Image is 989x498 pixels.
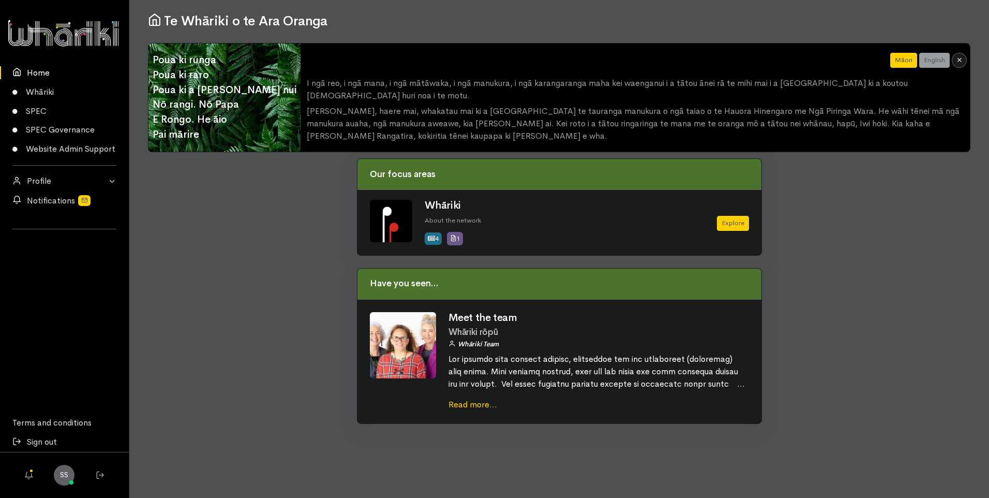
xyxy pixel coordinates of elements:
[54,465,74,486] a: SS
[357,269,761,300] div: Have you seen...
[148,49,301,147] span: Poua ki runga Poua ki raro Poua ki a [PERSON_NAME] nui Nō rangi. Nō Papa E Rongo. He āio Pai mārire
[370,200,412,242] img: Whariki%20Icon_Icon_Tile.png
[148,12,970,29] h1: Te Whāriki o te Ara Oranga
[307,77,964,102] p: I ngā reo, i ngā mana, i ngā mātāwaka, i ngā manukura, i ngā karangaranga maha kei waenganui i a ...
[448,399,497,410] a: Read more...
[357,159,761,190] div: Our focus areas
[717,216,749,231] a: Explore
[890,53,917,68] button: Māori
[64,243,65,244] iframe: LinkedIn Embedded Content
[919,53,950,68] button: English
[307,105,964,142] p: [PERSON_NAME], haere mai, whakatau mai ki a [GEOGRAPHIC_DATA] te tauranga manukura o ngā taiao o ...
[425,199,461,212] a: Whāriki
